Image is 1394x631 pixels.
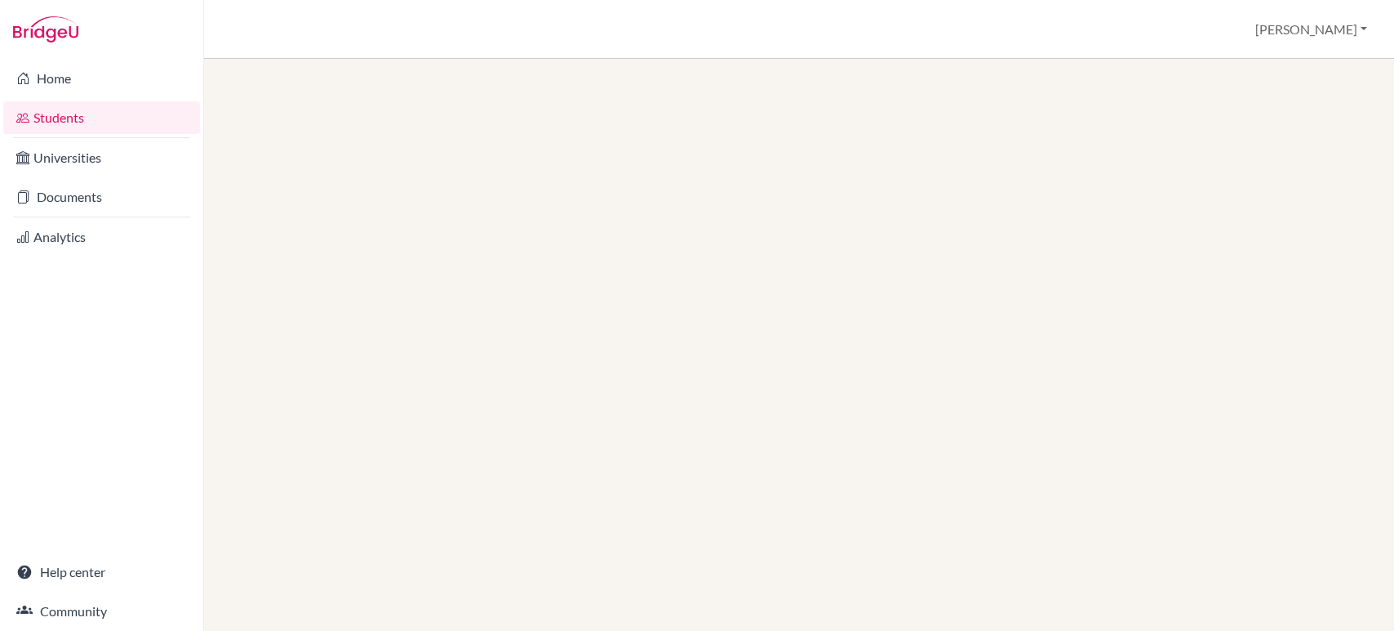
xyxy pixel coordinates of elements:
[3,221,200,253] a: Analytics
[3,141,200,174] a: Universities
[3,595,200,628] a: Community
[13,16,78,43] img: Bridge-U
[1248,14,1374,45] button: [PERSON_NAME]
[3,556,200,588] a: Help center
[3,181,200,213] a: Documents
[3,101,200,134] a: Students
[3,62,200,95] a: Home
